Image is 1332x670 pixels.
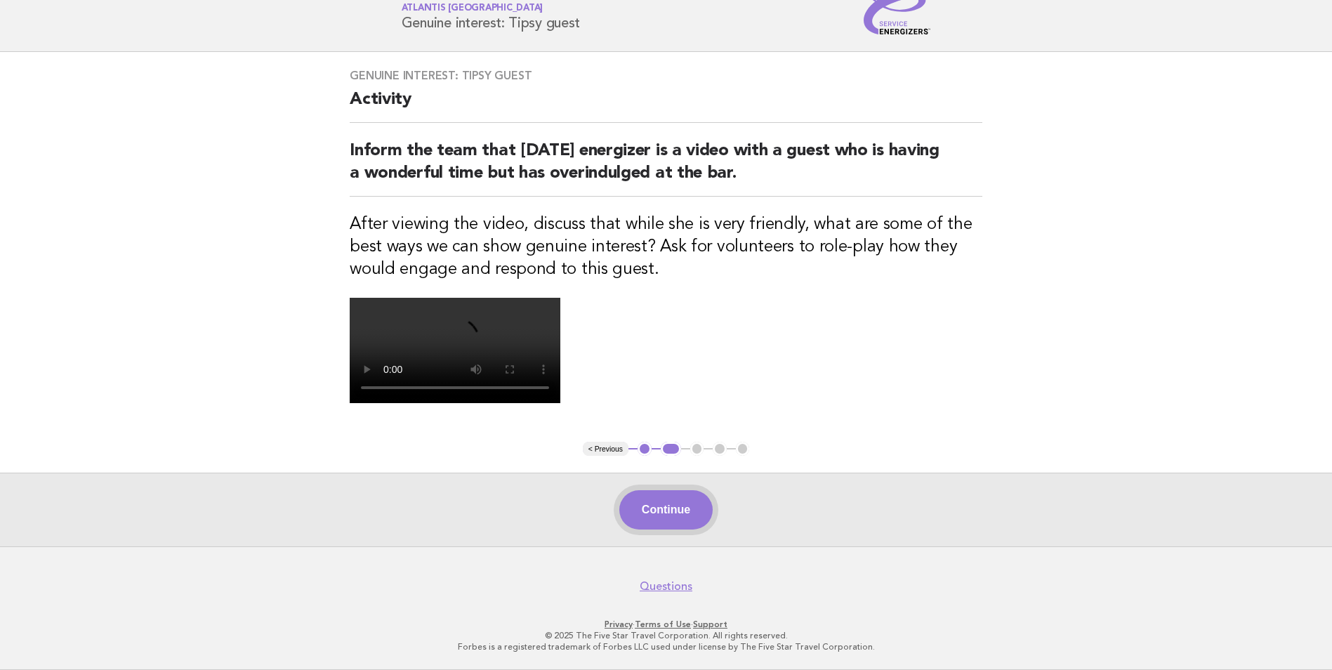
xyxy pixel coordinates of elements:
[693,619,727,629] a: Support
[350,88,982,123] h2: Activity
[350,140,982,197] h2: Inform the team that [DATE] energizer is a video with a guest who is having a wonderful time but ...
[350,214,982,281] h3: After viewing the video, discuss that while she is very friendly, what are some of the best ways ...
[661,442,681,456] button: 2
[635,619,691,629] a: Terms of Use
[640,579,692,593] a: Questions
[237,630,1096,641] p: © 2025 The Five Star Travel Corporation. All rights reserved.
[237,619,1096,630] p: · ·
[237,641,1096,652] p: Forbes is a registered trademark of Forbes LLC used under license by The Five Star Travel Corpora...
[605,619,633,629] a: Privacy
[350,69,982,83] h3: Genuine interest: Tipsy guest
[638,442,652,456] button: 1
[619,490,713,530] button: Continue
[583,442,628,456] button: < Previous
[402,4,543,13] span: Atlantis [GEOGRAPHIC_DATA]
